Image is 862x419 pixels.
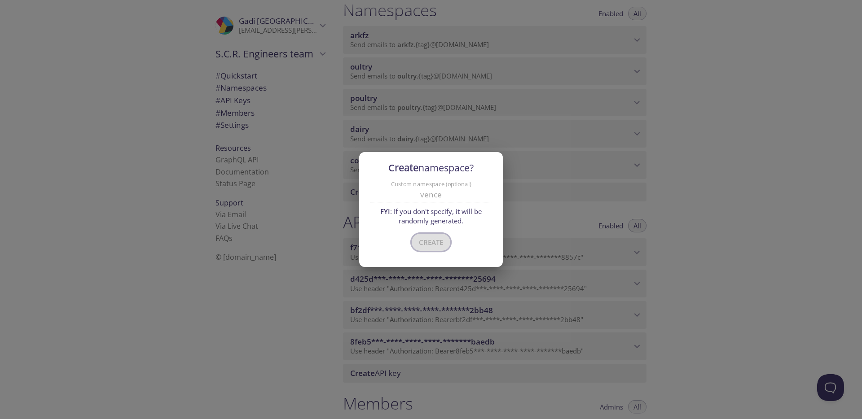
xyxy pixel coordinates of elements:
span: FYI [380,207,390,216]
input: e.g. acmeinc [370,188,492,202]
span: namespace? [418,161,474,174]
span: Create [388,161,474,174]
label: Custom namespace (optional) [385,181,477,187]
span: : If you don't specify, it will be randomly generated. [370,207,492,226]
